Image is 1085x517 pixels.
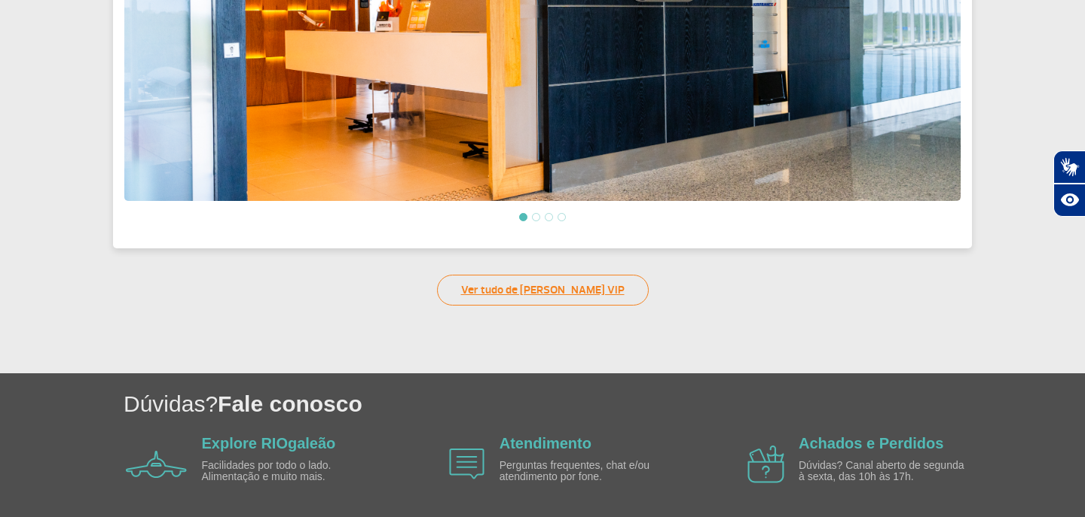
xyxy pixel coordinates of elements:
[500,460,673,483] p: Perguntas frequentes, chat e/ou atendimento por fone.
[124,388,1085,419] h1: Dúvidas?
[202,460,375,483] p: Facilidades por todo o lado. Alimentação e muito mais.
[747,446,784,483] img: airplane icon
[799,460,972,483] p: Dúvidas? Canal aberto de segunda à sexta, das 10h às 17h.
[202,435,336,452] a: Explore RIOgaleão
[1053,184,1085,217] button: Abrir recursos assistivos.
[126,451,187,478] img: airplane icon
[500,435,591,452] a: Atendimento
[449,449,484,479] img: airplane icon
[799,435,943,452] a: Achados e Perdidos
[437,275,649,306] a: Ver tudo de [PERSON_NAME] VIP
[1053,151,1085,184] button: Abrir tradutor de língua de sinais.
[1053,151,1085,217] div: Plugin de acessibilidade da Hand Talk.
[218,391,362,416] span: Fale conosco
